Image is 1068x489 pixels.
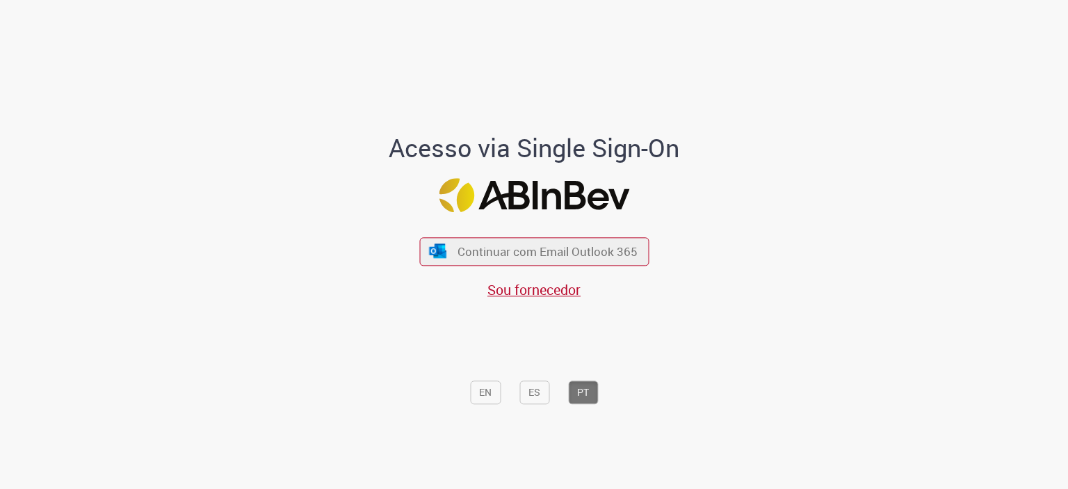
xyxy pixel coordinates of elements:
[458,243,638,259] span: Continuar com Email Outlook 365
[470,381,501,405] button: EN
[519,381,549,405] button: ES
[487,280,581,299] a: Sou fornecedor
[428,243,448,258] img: ícone Azure/Microsoft 360
[419,237,649,266] button: ícone Azure/Microsoft 360 Continuar com Email Outlook 365
[568,381,598,405] button: PT
[439,179,629,213] img: Logo ABInBev
[341,134,727,162] h1: Acesso via Single Sign-On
